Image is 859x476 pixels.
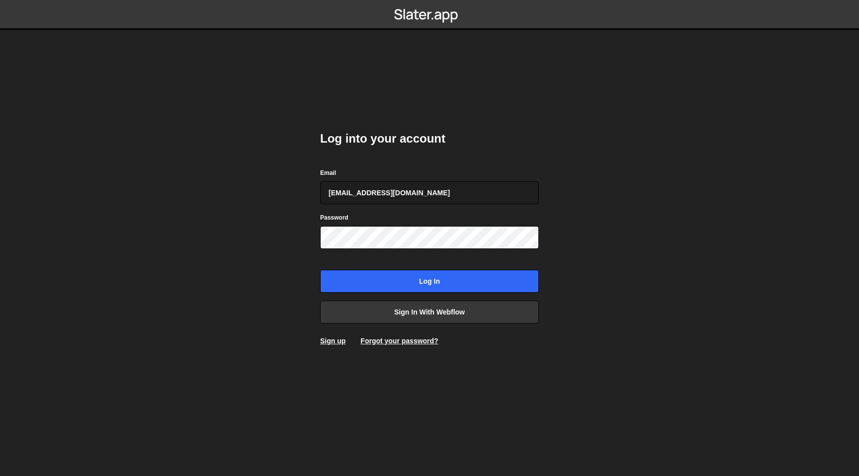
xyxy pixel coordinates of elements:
label: Password [320,213,348,223]
a: Sign up [320,337,345,345]
h2: Log into your account [320,131,539,147]
a: Sign in with Webflow [320,301,539,323]
a: Forgot your password? [360,337,438,345]
input: Log in [320,270,539,293]
label: Email [320,168,336,178]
